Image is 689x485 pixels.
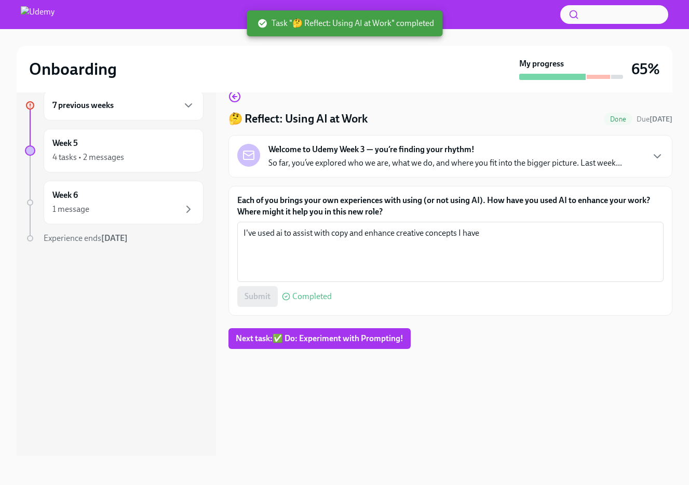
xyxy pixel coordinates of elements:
[21,6,55,23] img: Udemy
[257,18,434,29] span: Task "🤔 Reflect: Using AI at Work" completed
[637,115,672,124] span: Due
[52,100,114,111] h6: 7 previous weeks
[25,181,204,224] a: Week 61 message
[519,58,564,70] strong: My progress
[52,204,89,215] div: 1 message
[29,59,117,79] h2: Onboarding
[52,138,78,149] h6: Week 5
[101,233,128,243] strong: [DATE]
[237,195,664,218] label: Each of you brings your own experiences with using (or not using AI). How have you used AI to enh...
[44,233,128,243] span: Experience ends
[604,115,632,123] span: Done
[236,333,403,344] span: Next task : ✅ Do: Experiment with Prompting!
[25,129,204,172] a: Week 54 tasks • 2 messages
[228,111,368,127] h4: 🤔 Reflect: Using AI at Work
[52,190,78,201] h6: Week 6
[268,157,622,169] p: So far, you’ve explored who we are, what we do, and where you fit into the bigger picture. Last w...
[637,114,672,124] span: August 30th, 2025 11:00
[631,60,660,78] h3: 65%
[268,144,475,155] strong: Welcome to Udemy Week 3 — you’re finding your rhythm!
[650,115,672,124] strong: [DATE]
[228,328,411,349] button: Next task:✅ Do: Experiment with Prompting!
[52,152,124,163] div: 4 tasks • 2 messages
[292,292,332,301] span: Completed
[44,90,204,120] div: 7 previous weeks
[244,227,657,277] textarea: I've used ai to assist with copy and enhance creative concepts I have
